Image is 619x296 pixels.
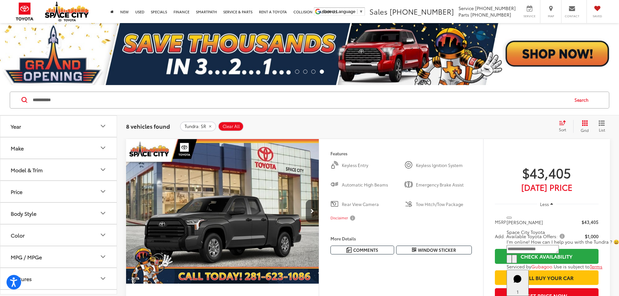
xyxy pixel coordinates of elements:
button: Send Message [512,255,517,263]
div: Body Style [99,209,107,217]
button: Grid View [573,120,594,133]
span: Map [544,14,558,18]
span: Tow Hitch/Tow Package [416,201,472,208]
span: [PHONE_NUMBER] [390,6,454,17]
span: Less [540,201,549,207]
h4: More Details [330,236,472,241]
span: I'm online! How can I help you with the Tundra ? 😀 [507,238,619,245]
svg: Start Chat [509,271,526,288]
span: MSRP: [495,219,508,225]
span: Add. Available Toyota Offers: [495,233,566,239]
h4: Features [330,151,472,156]
span: Rear View Camera [342,201,398,208]
span: Emergency Brake Assist [416,182,472,188]
button: Chat with SMS [507,255,512,263]
span: Sort [559,127,566,132]
div: Body Style [11,210,36,216]
div: Make [99,144,107,152]
a: Terms [590,263,602,270]
img: Comments [346,247,352,253]
textarea: Type your message [507,245,559,253]
div: Year [11,123,21,129]
span: [PHONE_NUMBER] [475,5,516,11]
span: Automatic High Beams [342,182,398,188]
button: FeaturesFeatures [0,268,117,289]
span: Contact [565,14,579,18]
button: List View [594,120,610,133]
div: 2026 Toyota Tundra SR 0 [126,139,319,284]
div: Close[PERSON_NAME]Space City ToyotaI'm online! How can I help you with the Tundra ? 😀Type your me... [507,212,619,270]
span: Saved [590,14,604,18]
button: Toggle Chat Window [507,270,529,296]
span: Serviced by [507,263,531,270]
div: Price [99,187,107,195]
span: 8 vehicles found [126,122,170,130]
button: ColorColor [0,225,117,246]
div: Model & Trim [99,166,107,174]
button: Add. Available Toyota Offers: [495,233,567,239]
a: Gubagoo. [531,263,554,270]
a: Check Availability [495,249,599,264]
button: Clear All [218,122,244,131]
span: 1 [517,289,519,295]
button: Comments [330,246,394,254]
span: Clear All [223,124,240,129]
button: Less [537,199,557,210]
button: Model & TrimModel & Trim [0,159,117,180]
button: Close [507,217,512,219]
div: Color [11,232,25,238]
button: YearYear [0,116,117,137]
a: Select Language​ [323,9,363,14]
div: Features [99,275,107,282]
button: MakeMake [0,137,117,159]
button: Window Sticker [396,246,472,254]
span: Parts [458,11,469,18]
div: Make [11,145,24,151]
span: Select Language [323,9,355,14]
span: Disclaimer [330,215,348,221]
p: [PERSON_NAME] [507,219,619,225]
span: List [599,127,605,133]
span: Comments [353,247,378,253]
button: Disclaimer [330,211,356,225]
div: Color [99,231,107,239]
span: $43,405 [495,164,599,181]
span: [DATE] Price [495,184,599,190]
span: Keyless Entry [342,162,398,169]
p: Space City Toyota [507,229,619,235]
a: 2026 Toyota Tundra SR RWD Double Cab 6.5-Ft.2026 Toyota Tundra SR RWD Double Cab 6.5-Ft.2026 Toyo... [126,139,319,284]
span: Grid [581,127,589,133]
button: remove Tundra: SR [180,122,216,131]
span: Use is subject to [554,263,590,270]
button: Next image [306,200,319,223]
button: MPG / MPGeMPG / MPGe [0,246,117,267]
button: Body StyleBody Style [0,203,117,224]
i: Window Sticker [412,247,416,252]
span: [PHONE_NUMBER] [471,11,511,18]
span: Service [458,5,474,11]
div: Year [99,122,107,130]
img: Space City Toyota [45,1,89,21]
button: Select sort value [556,120,573,133]
div: Features [11,276,32,282]
span: ▼ [359,9,363,14]
span: Tundra: SR [185,124,206,129]
a: We'll Buy Your Car [495,270,599,285]
img: 2026 Toyota Tundra SR RWD Double Cab 6.5-Ft. [126,139,319,284]
div: Price [11,188,22,195]
span: Window Sticker [418,247,456,253]
span: Service [522,14,537,18]
div: MPG / MPGe [99,253,107,261]
button: Search [568,92,598,108]
span: Keyless Ignition System [416,162,472,169]
div: Model & Trim [11,167,43,173]
span: Sales [369,6,388,17]
input: Search by Make, Model, or Keyword [32,92,568,108]
button: PricePrice [0,181,117,202]
div: MPG / MPGe [11,254,42,260]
